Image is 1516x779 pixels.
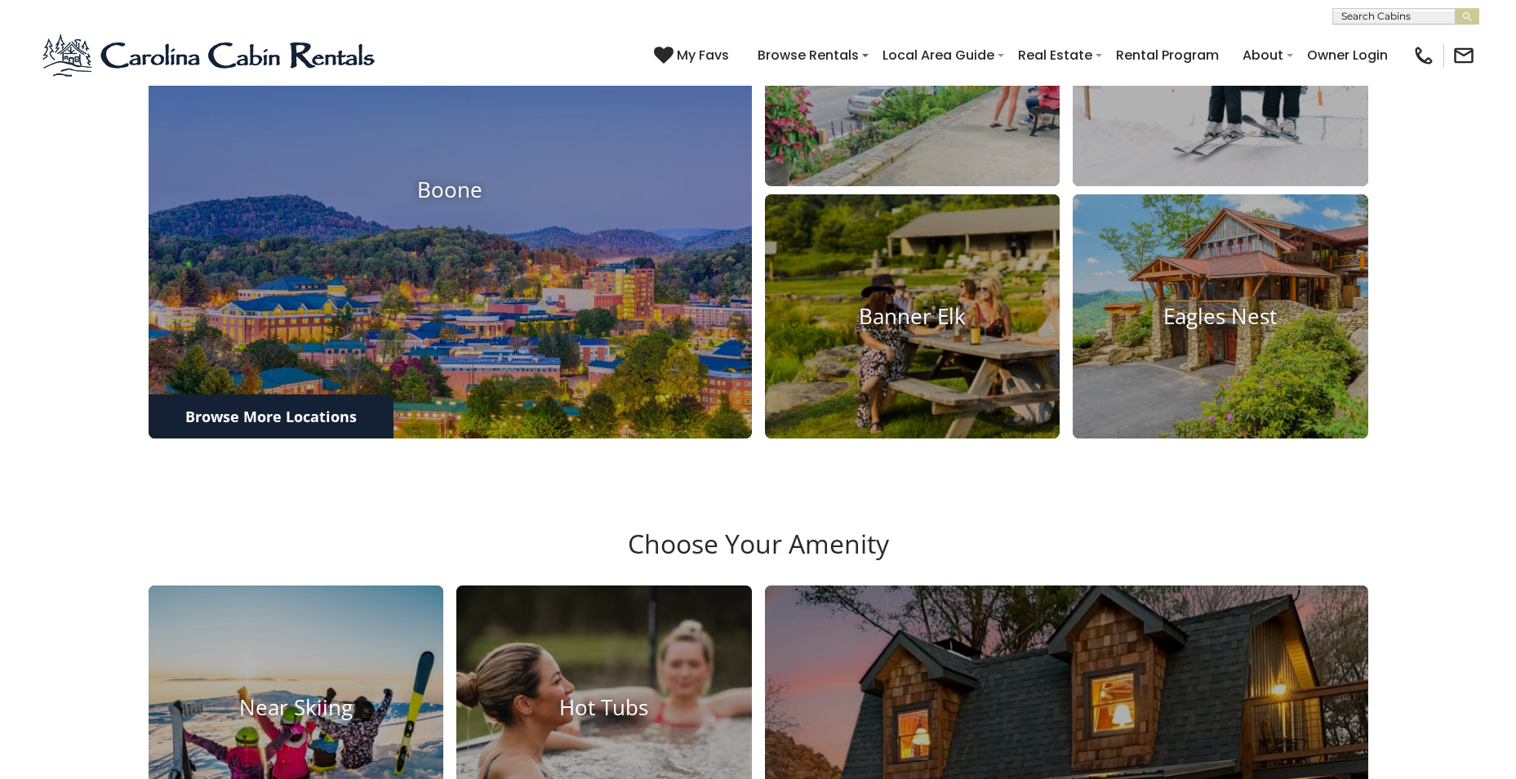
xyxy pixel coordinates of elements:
a: My Favs [654,45,733,66]
img: phone-regular-black.png [1412,44,1435,67]
a: Browse Rentals [749,41,867,69]
a: About [1234,41,1291,69]
a: Rental Program [1108,41,1227,69]
a: Browse More Locations [149,394,393,438]
a: Owner Login [1299,41,1396,69]
h4: Boone [149,178,752,203]
a: Banner Elk [765,194,1060,438]
img: Blue-2.png [41,31,380,80]
span: My Favs [677,45,729,65]
h4: Eagles Nest [1073,304,1368,329]
a: Eagles Nest [1073,194,1368,438]
h4: Near Skiing [149,695,444,720]
img: mail-regular-black.png [1452,44,1475,67]
h4: Banner Elk [765,304,1060,329]
h3: Choose Your Amenity [146,528,1371,585]
a: Real Estate [1010,41,1100,69]
a: Local Area Guide [874,41,1003,69]
h4: Hot Tubs [456,695,752,720]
